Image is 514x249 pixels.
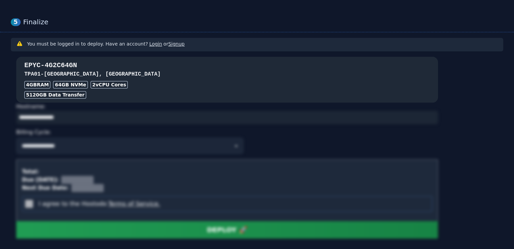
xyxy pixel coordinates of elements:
[24,81,50,88] div: 4GB RAM
[107,200,160,207] a: Terms of Service.
[53,81,88,88] div: 64 GB NVMe
[16,127,438,138] div: Billing Cycle:
[11,18,21,26] div: 5
[168,41,185,47] a: Signup
[16,221,438,239] button: DEPLOY 🚀
[27,40,185,47] h3: You must be logged in to deploy. Have an account? or
[24,61,430,70] h3: EPYC-4G2C64GN
[149,41,162,47] a: Login
[22,176,58,184] div: Due [DATE]:
[24,70,430,78] h3: TPA01 - [GEOGRAPHIC_DATA], [GEOGRAPHIC_DATA]
[107,199,160,209] button: I agree to the Hostodo
[22,168,39,176] div: Total:
[23,18,503,26] div: Finalize
[91,81,128,88] div: 2 vCPU Cores
[39,199,160,209] label: I agree to the Hostodo
[22,184,69,192] div: Next Due Date:
[24,91,86,99] div: 5120 GB Data Transfer
[16,103,438,124] div: Hostname:
[207,225,247,234] div: DEPLOY 🚀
